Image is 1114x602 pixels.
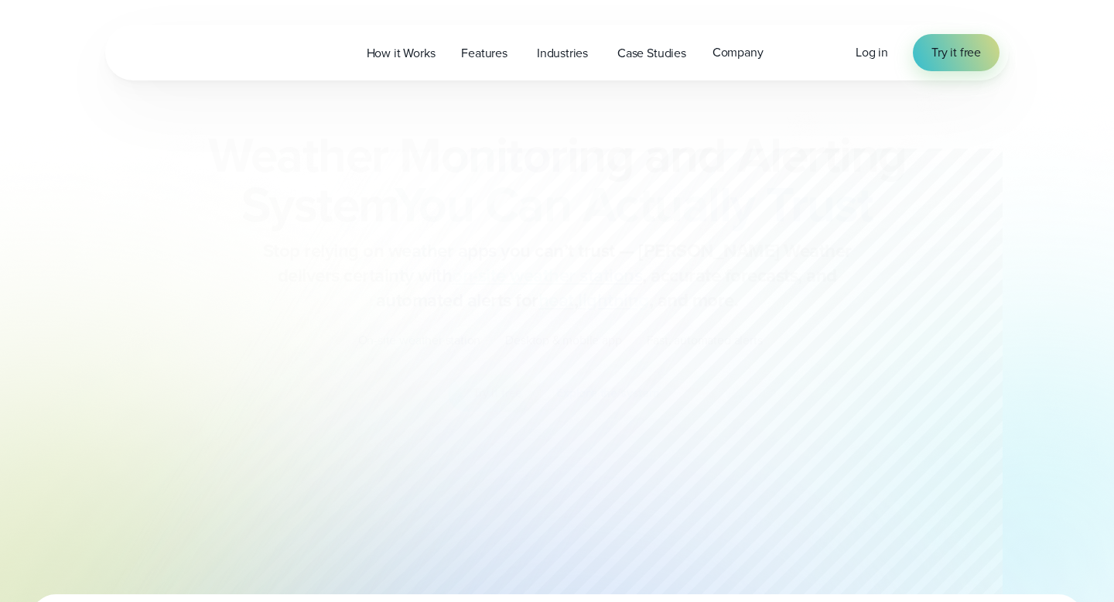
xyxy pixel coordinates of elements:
span: Case Studies [617,44,686,63]
span: Features [461,44,507,63]
span: Company [712,43,764,62]
a: How it Works [354,37,449,69]
a: Log in [856,43,888,62]
span: How it Works [367,44,436,63]
span: Try it free [931,43,981,62]
span: Log in [856,43,888,61]
span: Industries [537,44,588,63]
a: Case Studies [604,37,699,69]
a: Try it free [913,34,1000,71]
